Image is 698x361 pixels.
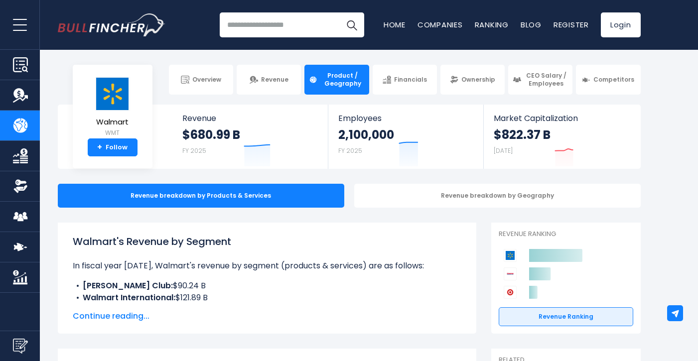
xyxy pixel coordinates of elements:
strong: + [97,143,102,152]
b: [PERSON_NAME] Club: [83,280,173,291]
span: Revenue [261,76,288,84]
a: Ranking [475,19,509,30]
strong: 2,100,000 [338,127,394,142]
a: Ownership [440,65,505,95]
strong: $680.99 B [182,127,240,142]
span: Overview [192,76,221,84]
span: Competitors [593,76,634,84]
span: Continue reading... [73,310,461,322]
span: Walmart [95,118,130,126]
span: Market Capitalization [494,114,629,123]
a: Market Capitalization $822.37 B [DATE] [484,105,639,169]
a: Walmart WMT [95,77,131,139]
a: Revenue $680.99 B FY 2025 [172,105,328,169]
a: Employees 2,100,000 FY 2025 [328,105,483,169]
img: Bullfincher logo [58,13,165,36]
a: Competitors [576,65,640,95]
span: Ownership [461,76,495,84]
a: Login [601,12,641,37]
a: CEO Salary / Employees [508,65,572,95]
p: In fiscal year [DATE], Walmart's revenue by segment (products & services) are as follows: [73,260,461,272]
span: Revenue [182,114,318,123]
div: Revenue breakdown by Products & Services [58,184,344,208]
a: Financials [373,65,437,95]
span: Employees [338,114,473,123]
b: Walmart International: [83,292,175,303]
a: Blog [521,19,542,30]
a: Product / Geography [304,65,369,95]
a: Revenue Ranking [499,307,633,326]
li: $90.24 B [73,280,461,292]
span: Financials [394,76,427,84]
a: Home [384,19,406,30]
span: CEO Salary / Employees [524,72,568,87]
p: Revenue Ranking [499,230,633,239]
small: FY 2025 [338,146,362,155]
h1: Walmart's Revenue by Segment [73,234,461,249]
span: Product / Geography [320,72,364,87]
strong: $822.37 B [494,127,551,142]
div: Revenue breakdown by Geography [354,184,641,208]
small: WMT [95,128,130,137]
a: Register [554,19,589,30]
a: Revenue [237,65,301,95]
a: +Follow [88,138,138,156]
a: Go to homepage [58,13,165,36]
img: Target Corporation competitors logo [504,286,517,299]
li: $121.89 B [73,292,461,304]
img: Walmart competitors logo [504,249,517,262]
a: Overview [169,65,233,95]
a: Companies [418,19,463,30]
button: Search [339,12,364,37]
small: FY 2025 [182,146,206,155]
img: Ownership [13,179,28,194]
small: [DATE] [494,146,513,155]
img: Costco Wholesale Corporation competitors logo [504,267,517,280]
